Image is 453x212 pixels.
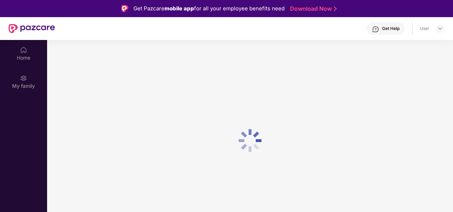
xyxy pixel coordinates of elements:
div: Get Pazcare for all your employee benefits need [133,4,285,13]
img: svg+xml;base64,PHN2ZyBpZD0iSGVscC0zMngzMiIgeG1sbnM9Imh0dHA6Ly93d3cudzMub3JnLzIwMDAvc3ZnIiB3aWR0aD... [372,26,379,33]
img: Stroke [334,5,337,12]
img: svg+xml;base64,PHN2ZyB3aWR0aD0iMjAiIGhlaWdodD0iMjAiIHZpZXdCb3g9IjAgMCAyMCAyMCIgZmlsbD0ibm9uZSIgeG... [20,75,27,82]
img: New Pazcare Logo [9,24,55,33]
img: svg+xml;base64,PHN2ZyBpZD0iRHJvcGRvd24tMzJ4MzIiIHhtbG5zPSJodHRwOi8vd3d3LnczLm9yZy8yMDAwL3N2ZyIgd2... [437,26,443,31]
div: User [420,26,429,31]
img: svg+xml;base64,PHN2ZyBpZD0iSG9tZSIgeG1sbnM9Imh0dHA6Ly93d3cudzMub3JnLzIwMDAvc3ZnIiB3aWR0aD0iMjAiIG... [20,46,27,54]
a: Download Now [290,5,335,12]
img: Logo [121,5,128,12]
div: Get Help [382,26,399,31]
strong: mobile app [164,5,194,12]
